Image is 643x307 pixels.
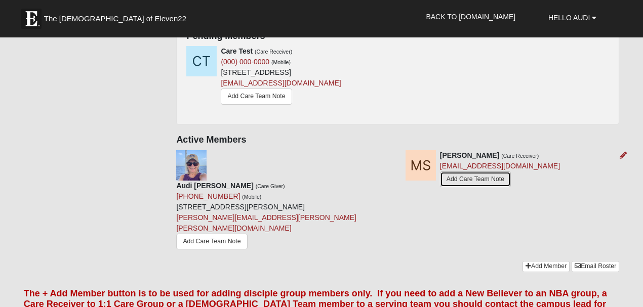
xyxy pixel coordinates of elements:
[221,79,341,87] a: [EMAIL_ADDRESS][DOMAIN_NAME]
[501,153,539,159] small: (Care Receiver)
[242,194,261,200] small: (Mobile)
[440,151,499,159] strong: [PERSON_NAME]
[44,14,186,24] span: The [DEMOGRAPHIC_DATA] of Eleven22
[271,59,291,65] small: (Mobile)
[176,192,240,200] a: [PHONE_NUMBER]
[440,162,560,170] a: [EMAIL_ADDRESS][DOMAIN_NAME]
[440,171,511,187] a: Add Care Team Note
[418,4,523,29] a: Back to [DOMAIN_NAME]
[221,46,341,107] div: [STREET_ADDRESS]
[255,49,292,55] small: (Care Receiver)
[541,5,604,30] a: Hello Audi
[548,14,590,22] span: Hello Audi
[176,234,247,249] a: Add Care Team Note
[176,135,619,146] h4: Active Members
[176,213,356,232] a: [PERSON_NAME][EMAIL_ADDRESS][PERSON_NAME][PERSON_NAME][DOMAIN_NAME]
[256,183,285,189] small: (Care Giver)
[221,47,253,55] strong: Care Test
[221,58,269,66] a: (000) 000-0000
[21,9,42,29] img: Eleven22 logo
[221,89,292,104] a: Add Care Team Note
[176,181,390,254] div: [STREET_ADDRESS][PERSON_NAME]
[16,4,219,29] a: The [DEMOGRAPHIC_DATA] of Eleven22
[523,261,570,272] a: Add Member
[572,261,619,272] a: Email Roster
[176,182,253,190] strong: Audi [PERSON_NAME]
